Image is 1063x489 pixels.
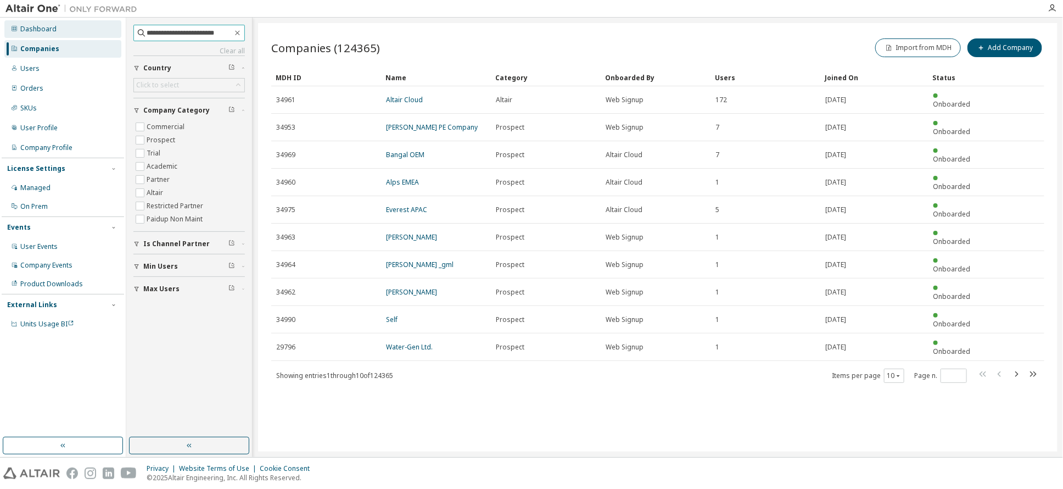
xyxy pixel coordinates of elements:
span: Prospect [496,288,524,297]
span: Prospect [496,260,524,269]
div: Companies [20,45,59,53]
span: 1 [715,260,719,269]
a: Altair Cloud [386,95,423,104]
span: 1 [715,178,719,187]
div: Click to select [136,81,179,90]
button: Import from MDH [875,38,961,57]
a: Clear all [133,47,245,55]
span: Altair Cloud [606,205,642,214]
label: Paidup Non Maint [147,213,205,226]
span: 34964 [276,260,295,269]
div: License Settings [7,164,65,173]
span: Country [143,64,171,73]
span: Showing entries 1 through 10 of 124365 [276,371,393,380]
span: Clear filter [228,240,235,248]
label: Altair [147,186,165,199]
span: [DATE] [825,343,846,352]
span: Onboarded [933,264,971,274]
div: Company Events [20,261,72,270]
span: [DATE] [825,178,846,187]
span: [DATE] [825,96,846,104]
span: Web Signup [606,288,644,297]
span: Onboarded [933,127,971,136]
a: Alps EMEA [386,177,419,187]
span: 34953 [276,123,295,132]
span: 172 [715,96,727,104]
span: Web Signup [606,260,644,269]
span: Clear filter [228,262,235,271]
label: Prospect [147,134,177,147]
div: Onboarded By [605,69,706,86]
button: Min Users [133,254,245,279]
span: Altair [496,96,512,104]
span: 1 [715,288,719,297]
span: 7 [715,123,719,132]
label: Partner [147,173,172,186]
p: © 2025 Altair Engineering, Inc. All Rights Reserved. [147,473,316,482]
button: Company Category [133,98,245,123]
span: Clear filter [228,106,235,115]
span: [DATE] [825,123,846,132]
span: Onboarded [933,292,971,301]
span: Onboarded [933,237,971,246]
span: Prospect [496,151,524,159]
a: Water-Gen Ltd. [386,342,433,352]
img: Altair One [5,3,143,14]
div: Status [933,69,979,86]
div: Name [385,69,486,86]
label: Commercial [147,120,187,134]
img: altair_logo.svg [3,468,60,479]
img: linkedin.svg [103,468,114,479]
span: 34990 [276,315,295,324]
label: Trial [147,147,163,160]
span: Prospect [496,343,524,352]
span: Onboarded [933,209,971,219]
span: [DATE] [825,288,846,297]
span: [DATE] [825,205,846,214]
span: [DATE] [825,315,846,324]
span: 1 [715,343,719,352]
img: facebook.svg [66,468,78,479]
span: 34962 [276,288,295,297]
span: Onboarded [933,182,971,191]
div: Managed [20,184,51,192]
span: Items per page [832,369,904,383]
span: [DATE] [825,151,846,159]
span: Max Users [143,285,180,293]
div: Orders [20,84,43,93]
button: Is Channel Partner [133,232,245,256]
div: MDH ID [276,69,377,86]
span: 5 [715,205,719,214]
span: Page n. [914,369,967,383]
span: Prospect [496,315,524,324]
span: 34969 [276,151,295,159]
div: User Profile [20,124,58,132]
img: instagram.svg [85,468,96,479]
span: Company Category [143,106,210,115]
a: [PERSON_NAME] _gml [386,260,454,269]
span: Web Signup [606,96,644,104]
span: Web Signup [606,233,644,242]
span: 1 [715,233,719,242]
span: 29796 [276,343,295,352]
div: Category [495,69,596,86]
span: Web Signup [606,315,644,324]
span: Prospect [496,233,524,242]
button: Max Users [133,277,245,301]
span: Prospect [496,123,524,132]
a: Self [386,315,398,324]
span: Clear filter [228,64,235,73]
span: Altair Cloud [606,151,642,159]
button: 10 [887,371,902,380]
a: [PERSON_NAME] PE Company [386,123,478,132]
img: youtube.svg [121,468,137,479]
span: 34960 [276,178,295,187]
span: Web Signup [606,123,644,132]
div: SKUs [20,104,37,113]
span: 1 [715,315,719,324]
div: Product Downloads [20,280,83,288]
span: Onboarded [933,154,971,164]
span: Web Signup [606,343,644,352]
div: Click to select [134,79,244,92]
div: Company Profile [20,143,72,152]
